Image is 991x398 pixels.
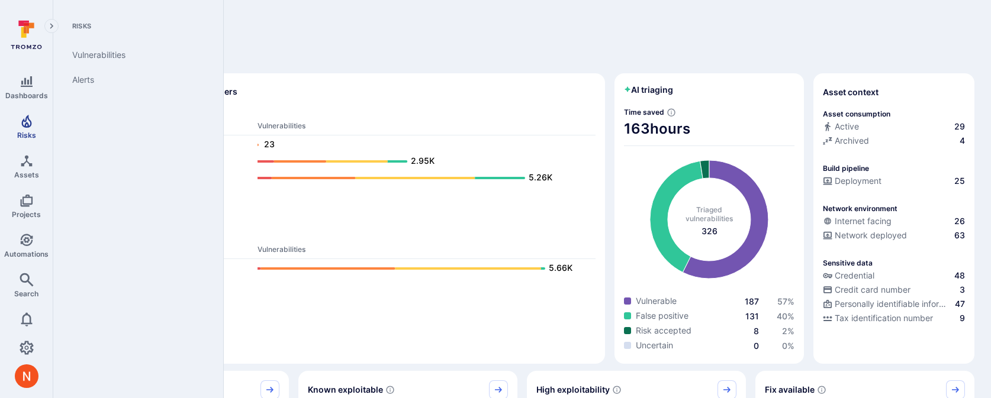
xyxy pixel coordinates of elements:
div: Evidence indicative of processing personally identifiable information [823,298,965,312]
span: Active [835,121,859,132]
a: 57% [777,296,794,306]
div: Neeren Patki [15,364,38,388]
span: Discover [70,50,974,66]
div: Commits seen in the last 180 days [823,121,965,135]
span: Personally identifiable information (PII) [835,298,953,310]
div: Archived [823,135,869,147]
div: Deployment [823,175,881,187]
span: Tax identification number [835,312,933,324]
a: 187 [745,296,759,306]
text: 23 [264,139,275,149]
span: Search [14,289,38,298]
a: Personally identifiable information (PII)47 [823,298,965,310]
span: Archived [835,135,869,147]
a: 5.66K [258,261,584,276]
a: Credit card number3 [823,284,965,296]
span: Internet facing [835,215,892,227]
div: Evidence that an asset is internet facing [823,215,965,229]
div: Code repository is archived [823,135,965,149]
div: Tax identification number [823,312,933,324]
a: Internet facing26 [823,215,965,227]
span: Risk accepted [636,325,691,336]
div: Network deployed [823,229,907,241]
span: Network deployed [835,229,907,241]
div: Evidence that the asset is packaged and deployed somewhere [823,229,965,244]
div: Evidence indicative of processing credit card numbers [823,284,965,298]
span: False positive [636,310,688,322]
span: 4 [960,135,965,147]
a: 2% [782,326,794,336]
span: 25 [954,175,965,187]
svg: EPSS score ≥ 0.7 [612,385,622,394]
a: 5.26K [258,171,584,185]
p: Asset consumption [823,109,890,118]
span: 40 % [777,311,794,321]
div: Credential [823,270,874,281]
span: Dev scanners [79,107,596,116]
a: 0 [754,341,759,351]
span: Assets [14,170,39,179]
span: Time saved [624,108,664,117]
span: 2 % [782,326,794,336]
span: 47 [955,298,965,310]
a: 2.95K [258,154,584,169]
span: Deployment [835,175,881,187]
span: Dashboards [5,91,48,100]
span: Asset context [823,86,879,98]
span: Credit card number [835,284,910,296]
a: 40% [777,311,794,321]
a: 0% [782,341,794,351]
text: 5.66K [549,263,572,273]
span: Credential [835,270,874,281]
a: Deployment25 [823,175,965,187]
img: ACg8ocIprwjrgDQnDsNSk9Ghn5p5-B8DpAKWoJ5Gi9syOE4K59tr4Q=s96-c [15,364,38,388]
p: Sensitive data [823,258,873,267]
div: Credit card number [823,284,910,296]
h2: AI triaging [624,84,673,96]
span: Risks [63,21,209,31]
span: 26 [954,215,965,227]
svg: Vulnerabilities with fix available [817,385,826,394]
span: High exploitability [536,384,610,396]
span: Known exploitable [308,384,383,396]
span: Fix available [765,384,815,396]
a: Alerts [63,67,209,92]
th: Vulnerabilities [257,244,596,259]
a: Vulnerabilities [63,43,209,67]
a: Tax identification number9 [823,312,965,324]
div: Active [823,121,859,132]
button: Expand navigation menu [44,19,59,33]
span: 9 [960,312,965,324]
a: Archived4 [823,135,965,147]
a: 131 [745,311,759,321]
span: 0 % [782,341,794,351]
div: Internet facing [823,215,892,227]
svg: Estimated based on an average time of 30 mins needed to triage each vulnerability [667,108,676,117]
span: Vulnerable [636,295,677,307]
span: 57 % [777,296,794,306]
svg: Confirmed exploitable by KEV [385,385,395,394]
p: Network environment [823,204,897,213]
span: Uncertain [636,339,673,351]
span: 3 [960,284,965,296]
span: Ops scanners [79,231,596,240]
th: Vulnerabilities [257,121,596,135]
span: Projects [12,210,41,219]
p: Build pipeline [823,164,869,173]
span: Automations [4,250,49,258]
span: Risks [17,131,36,140]
text: 2.95K [411,156,435,166]
a: 8 [754,326,759,336]
span: 29 [954,121,965,132]
i: Expand navigation menu [47,21,56,31]
span: 48 [954,270,965,281]
div: Configured deployment pipeline [823,175,965,189]
a: Active29 [823,121,965,132]
div: Personally identifiable information (PII) [823,298,953,310]
span: 163 hours [624,119,794,138]
div: Evidence indicative of processing tax identification numbers [823,312,965,326]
